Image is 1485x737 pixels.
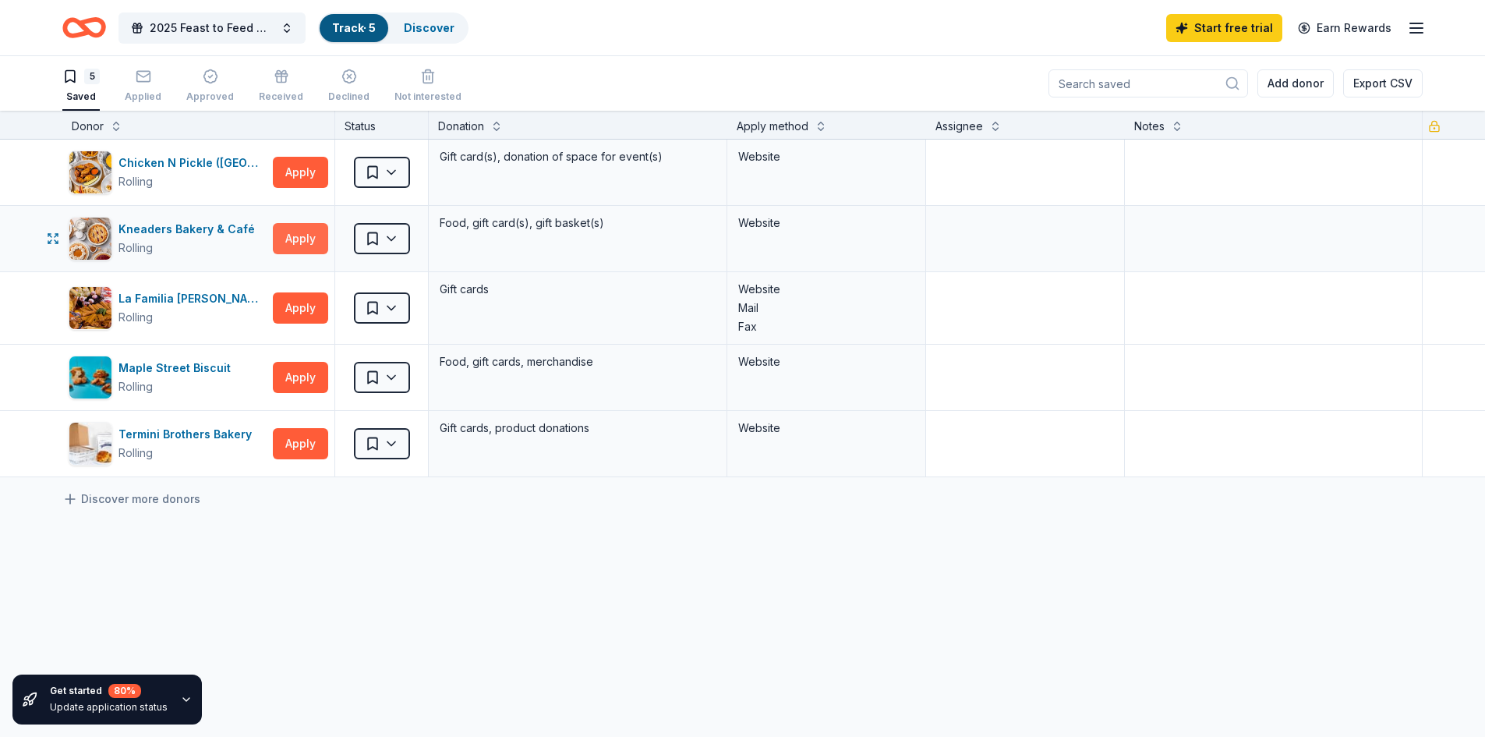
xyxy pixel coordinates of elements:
[69,422,267,466] button: Image for Termini Brothers BakeryTermini Brothers BakeryRolling
[118,154,267,172] div: Chicken N Pickle ([GEOGRAPHIC_DATA])
[438,351,717,373] div: Food, gift cards, merchandise
[108,684,141,698] div: 80 %
[69,151,267,194] button: Image for Chicken N Pickle (San Antonio)Chicken N Pickle ([GEOGRAPHIC_DATA])Rolling
[125,90,161,103] div: Applied
[438,278,717,300] div: Gift cards
[62,490,200,508] a: Discover more donors
[273,362,328,393] button: Apply
[328,62,369,111] button: Declined
[1257,69,1334,97] button: Add donor
[125,62,161,111] button: Applied
[394,62,461,111] button: Not interested
[62,90,100,103] div: Saved
[332,21,376,34] a: Track· 5
[935,117,983,136] div: Assignee
[394,90,461,103] div: Not interested
[84,69,100,84] div: 5
[118,289,267,308] div: La Familia [PERSON_NAME] Restaurants
[259,90,303,103] div: Received
[1166,14,1282,42] a: Start free trial
[118,444,153,462] div: Rolling
[62,9,106,46] a: Home
[273,292,328,324] button: Apply
[118,425,258,444] div: Termini Brothers Bakery
[186,90,234,103] div: Approved
[50,684,168,698] div: Get started
[738,280,914,299] div: Website
[69,217,267,260] button: Image for Kneaders Bakery & CaféKneaders Bakery & CaféRolling
[69,423,111,465] img: Image for Termini Brothers Bakery
[273,223,328,254] button: Apply
[738,317,914,336] div: Fax
[118,377,153,396] div: Rolling
[404,21,454,34] a: Discover
[328,90,369,103] div: Declined
[118,220,261,239] div: Kneaders Bakery & Café
[1048,69,1248,97] input: Search saved
[273,157,328,188] button: Apply
[738,419,914,438] div: Website
[118,308,153,327] div: Rolling
[150,19,274,37] span: 2025 Feast to Feed Gala
[737,117,808,136] div: Apply method
[738,147,914,166] div: Website
[438,417,717,439] div: Gift cards, product donations
[738,214,914,232] div: Website
[186,62,234,111] button: Approved
[72,117,104,136] div: Donor
[69,287,111,329] img: Image for La Familia Cortez Restaurants
[438,117,484,136] div: Donation
[69,151,111,193] img: Image for Chicken N Pickle (San Antonio)
[69,218,111,260] img: Image for Kneaders Bakery & Café
[335,111,429,139] div: Status
[1134,117,1165,136] div: Notes
[273,428,328,459] button: Apply
[118,12,306,44] button: 2025 Feast to Feed Gala
[62,62,100,111] button: 5Saved
[50,701,168,714] div: Update application status
[318,12,468,44] button: Track· 5Discover
[438,212,717,234] div: Food, gift card(s), gift basket(s)
[1343,69,1423,97] button: Export CSV
[69,356,267,399] button: Image for Maple Street BiscuitMaple Street BiscuitRolling
[1289,14,1401,42] a: Earn Rewards
[259,62,303,111] button: Received
[738,299,914,317] div: Mail
[738,353,914,371] div: Website
[118,172,153,191] div: Rolling
[438,146,717,168] div: Gift card(s), donation of space for event(s)
[69,286,267,330] button: Image for La Familia Cortez RestaurantsLa Familia [PERSON_NAME] RestaurantsRolling
[118,359,237,377] div: Maple Street Biscuit
[69,356,111,399] img: Image for Maple Street Biscuit
[118,239,153,257] div: Rolling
